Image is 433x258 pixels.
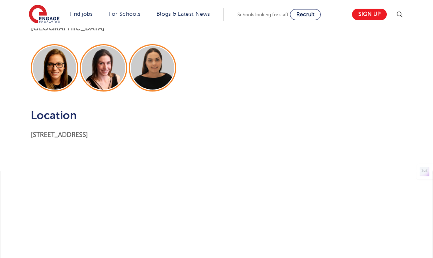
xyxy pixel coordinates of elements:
a: Recruit [290,9,321,20]
a: Blogs & Latest News [156,11,210,17]
img: Megan Oosthuizen [131,46,174,90]
img: Engage Education [29,5,60,24]
span: Recruit [296,11,314,17]
h3: Location [31,110,275,122]
a: For Schools [109,11,140,17]
img: Kelley Potter [82,46,125,90]
strong: [STREET_ADDRESS] [31,131,88,138]
a: Find jobs [70,11,93,17]
img: Laura Hamilton [33,46,76,90]
a: Sign up [352,9,387,20]
span: Schools looking for staff [237,12,288,17]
